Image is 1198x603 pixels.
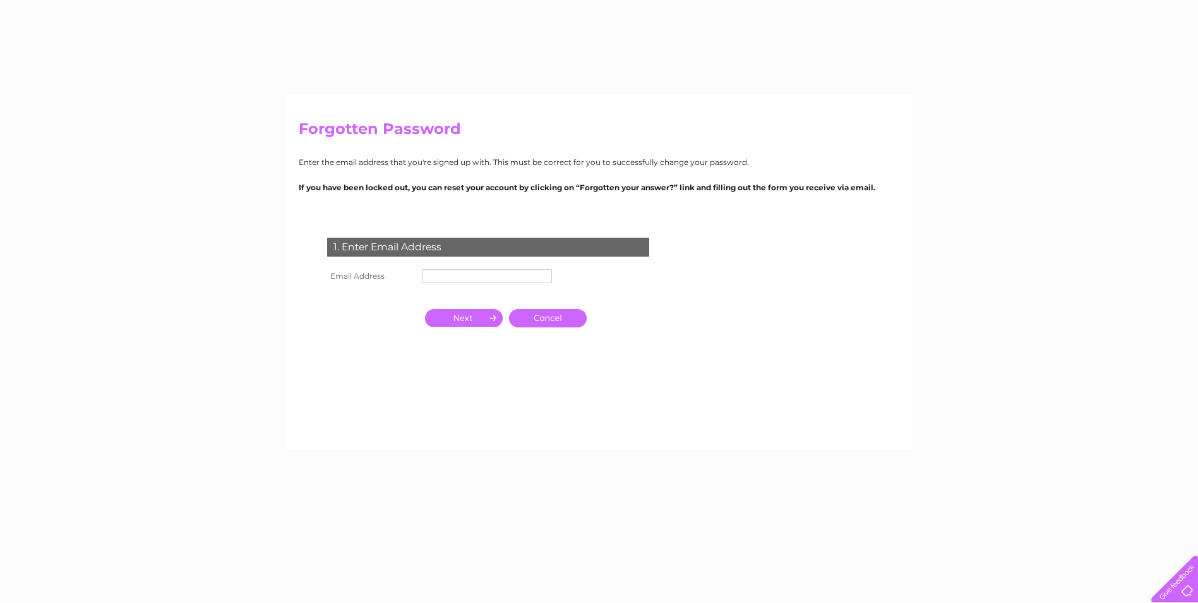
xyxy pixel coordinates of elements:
[299,120,900,144] h2: Forgotten Password
[327,238,649,257] div: 1. Enter Email Address
[324,266,419,286] th: Email Address
[299,156,900,168] p: Enter the email address that you're signed up with. This must be correct for you to successfully ...
[509,309,587,327] a: Cancel
[299,181,900,193] p: If you have been locked out, you can reset your account by clicking on “Forgotten your answer?” l...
